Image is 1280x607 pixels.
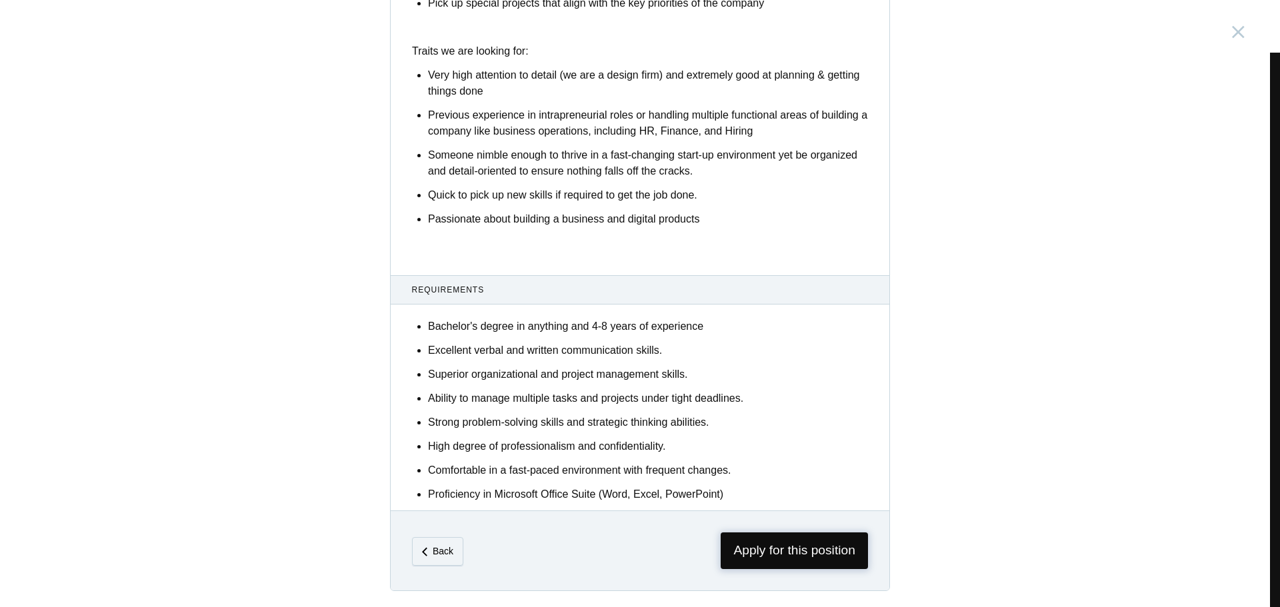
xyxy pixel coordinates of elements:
[412,45,529,57] strong: Traits we are looking for:
[428,462,868,478] p: Comfortable in a fast-paced environment with frequent changes.
[428,147,868,179] p: Someone nimble enough to thrive in a fast-changing start-up environment yet be organized and deta...
[721,532,868,569] span: Apply for this position
[428,211,868,227] p: Passionate about building a business and digital products
[428,390,868,406] p: Ability to manage multiple tasks and projects under tight deadlines.
[428,342,868,358] p: Excellent verbal and written communication skills.
[428,187,868,203] p: Quick to pick up new skills if required to get the job done.
[428,486,868,502] p: Proficiency in Microsoft Office Suite (Word, Excel, PowerPoint)
[433,546,453,556] em: Back
[428,366,868,382] p: Superior organizational and project management skills.
[428,318,868,334] p: Bachelor's degree in anything and 4-8 years of experience
[428,438,868,454] p: High degree of professionalism and confidentiality.
[412,284,869,296] span: Requirements
[428,107,868,139] p: Previous experience in intrapreneurial roles or handling multiple functional areas of building a ...
[428,67,868,99] p: Very high attention to detail (we are a design firm) and extremely good at planning & getting thi...
[428,414,868,430] p: Strong problem-solving skills and strategic thinking abilities.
